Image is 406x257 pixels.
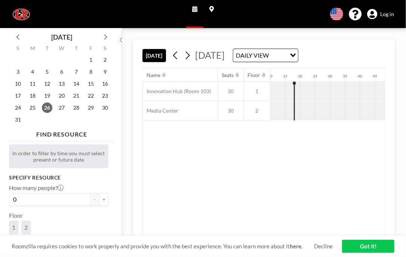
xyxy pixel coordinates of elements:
[86,103,96,113] span: Friday, August 29, 2025
[71,91,81,101] span: Thursday, August 21, 2025
[143,88,211,95] span: Innovation Hub (Room 103)
[27,67,38,77] span: Monday, August 4, 2025
[100,103,111,113] span: Saturday, August 30, 2025
[100,67,111,77] span: Saturday, August 9, 2025
[56,91,67,101] span: Wednesday, August 20, 2025
[271,51,286,60] input: Search for option
[142,49,166,62] button: [DATE]
[99,193,108,206] button: +
[268,74,273,79] div: 10
[196,49,225,61] span: [DATE]
[13,91,23,101] span: Sunday, August 17, 2025
[12,224,15,231] span: 1
[290,243,302,250] a: here.
[13,114,23,125] span: Sunday, August 31, 2025
[56,79,67,89] span: Wednesday, August 13, 2025
[235,51,271,60] span: DAILY VIEW
[12,243,314,250] span: Roomzilla requires cookies to work properly and provide you with the best experience. You can lea...
[56,103,67,113] span: Wednesday, August 27, 2025
[86,91,96,101] span: Friday, August 22, 2025
[83,44,98,54] div: F
[244,107,270,114] span: 2
[244,88,270,95] span: 1
[25,44,40,54] div: M
[342,240,394,253] a: Got it!
[313,74,317,79] div: 25
[222,72,234,79] div: Seats
[55,44,69,54] div: W
[86,67,96,77] span: Friday, August 8, 2025
[373,74,377,79] div: 45
[71,79,81,89] span: Thursday, August 14, 2025
[328,74,332,79] div: 30
[86,55,96,65] span: Friday, August 1, 2025
[27,79,38,89] span: Monday, August 11, 2025
[27,103,38,113] span: Monday, August 25, 2025
[9,184,64,192] label: How many people?
[283,74,287,79] div: 15
[71,67,81,77] span: Thursday, August 7, 2025
[9,128,114,138] h4: FIND RESOURCE
[143,107,178,114] span: Media Center
[358,74,362,79] div: 40
[27,91,38,101] span: Monday, August 18, 2025
[69,44,83,54] div: T
[314,243,333,250] a: Decline
[247,72,260,79] div: Floor
[218,88,243,95] span: 30
[13,79,23,89] span: Sunday, August 10, 2025
[100,91,111,101] span: Saturday, August 23, 2025
[9,144,108,168] div: In order to filter by time you must select present or future date
[24,224,28,231] span: 2
[42,91,52,101] span: Tuesday, August 19, 2025
[233,49,298,62] div: Search for option
[380,11,394,18] span: Log in
[12,7,31,22] img: organization-logo
[100,79,111,89] span: Saturday, August 16, 2025
[42,79,52,89] span: Tuesday, August 12, 2025
[42,103,52,113] span: Tuesday, August 26, 2025
[98,44,113,54] div: S
[86,79,96,89] span: Friday, August 15, 2025
[13,103,23,113] span: Sunday, August 24, 2025
[71,103,81,113] span: Thursday, August 28, 2025
[13,67,23,77] span: Sunday, August 3, 2025
[147,72,160,79] div: Name
[56,67,67,77] span: Wednesday, August 6, 2025
[218,107,243,114] span: 30
[100,55,111,65] span: Saturday, August 2, 2025
[298,74,302,79] div: 20
[40,44,55,54] div: T
[9,212,23,219] label: Floor
[9,174,108,181] h3: Specify resource
[343,74,347,79] div: 35
[51,32,72,42] div: [DATE]
[11,44,25,54] div: S
[367,9,394,19] a: Log in
[90,193,99,206] button: -
[42,67,52,77] span: Tuesday, August 5, 2025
